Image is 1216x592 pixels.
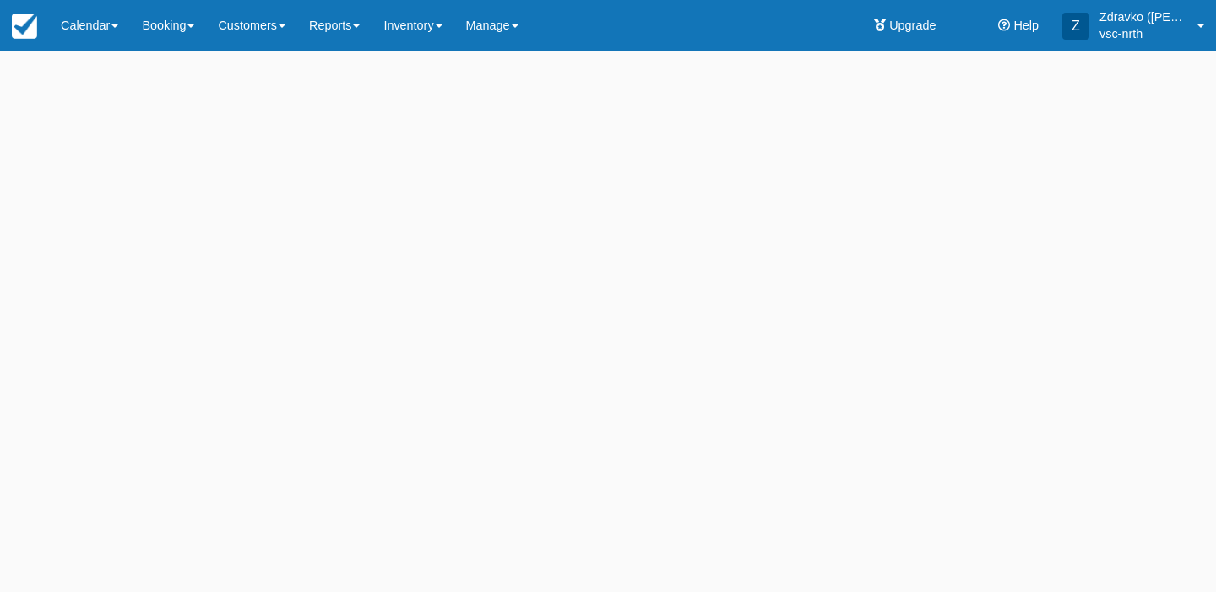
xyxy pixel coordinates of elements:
div: Z [1062,13,1089,40]
p: Zdravko ([PERSON_NAME].[PERSON_NAME]) [1099,8,1187,25]
img: checkfront-main-nav-mini-logo.png [12,14,37,39]
span: Upgrade [889,19,936,32]
span: Help [1013,19,1039,32]
p: vsc-nrth [1099,25,1187,42]
i: Help [998,19,1010,31]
